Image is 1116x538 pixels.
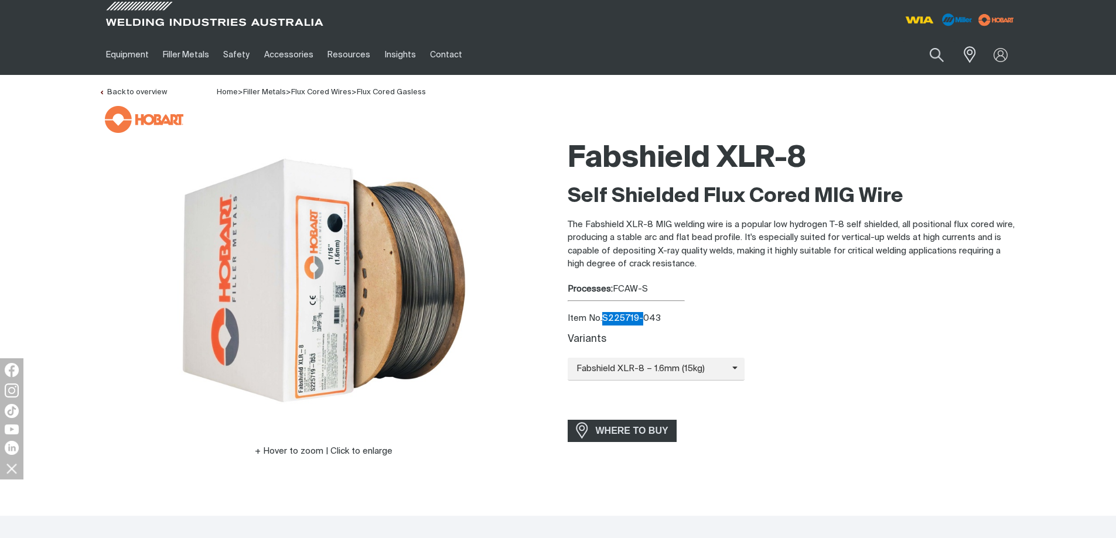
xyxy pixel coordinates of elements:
a: Equipment [99,35,156,75]
div: FCAW-S [568,283,1018,296]
a: Contact [423,35,469,75]
img: miller [975,11,1018,29]
a: WHERE TO BUY [568,420,677,441]
img: Hobart [105,106,183,133]
h1: Fabshield XLR-8 [568,140,1018,178]
div: Item No. S225719-043 [568,312,1018,325]
button: Search products [917,41,957,68]
input: Product name or item number... [902,41,956,68]
span: > [238,88,243,96]
img: TikTok [5,404,19,418]
img: LinkedIn [5,441,19,455]
a: Filler Metals [243,88,286,96]
span: > [286,88,291,96]
img: Fabshield XLR-8 [178,134,470,427]
a: Safety [216,35,257,75]
strong: Processes: [568,285,613,293]
a: Back to overview of Flux Cored Gasless [99,88,167,96]
p: The Fabshield XLR-8 MIG welding wire is a popular low hydrogen T-8 self shielded, all positional ... [568,218,1018,271]
a: Flux Cored Wires [291,88,351,96]
img: Instagram [5,383,19,397]
a: Home [217,87,238,96]
a: Flux Cored Gasless [357,88,426,96]
img: hide socials [2,458,22,478]
a: Accessories [257,35,320,75]
img: YouTube [5,424,19,434]
button: Hover to zoom | Click to enlarge [248,444,400,458]
h2: Self Shielded Flux Cored MIG Wire [568,184,1018,210]
nav: Main [99,35,788,75]
label: Variants [568,334,606,344]
a: Resources [320,35,377,75]
a: Filler Metals [156,35,216,75]
span: > [351,88,357,96]
span: WHERE TO BUY [588,422,676,440]
img: Facebook [5,363,19,377]
span: Home [217,88,238,96]
a: Insights [377,35,422,75]
span: Fabshield XLR-8 – 1.6mm (15kg) [568,362,732,376]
